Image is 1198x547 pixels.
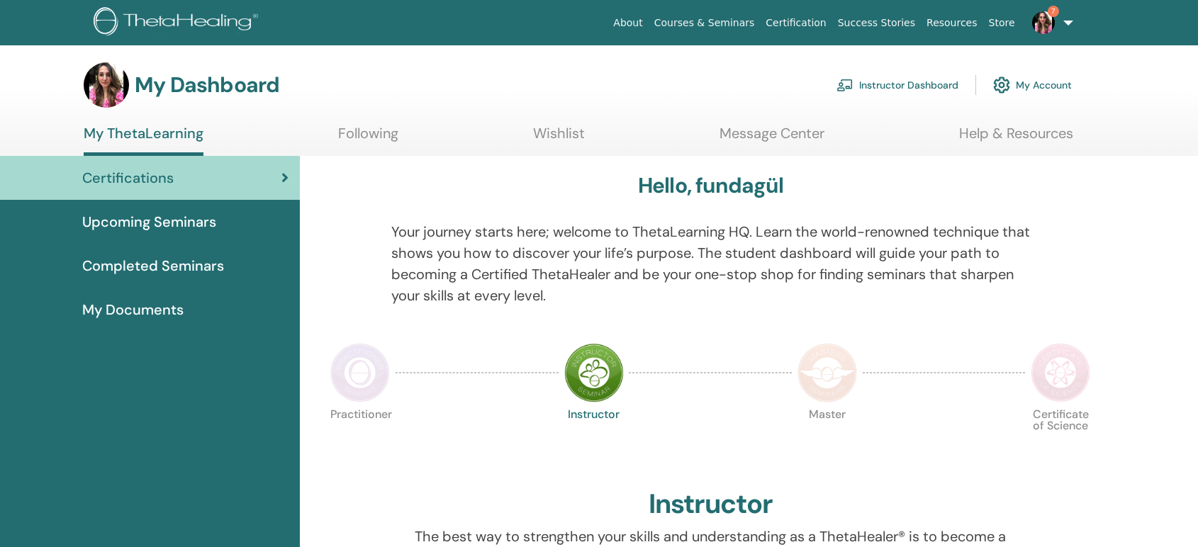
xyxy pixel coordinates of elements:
img: Master [797,343,857,402]
span: Completed Seminars [82,255,224,276]
a: My Account [993,69,1072,101]
span: My Documents [82,299,184,320]
h3: Hello, fundagül [638,173,783,198]
p: Practitioner [330,409,390,468]
a: About [608,10,648,36]
a: My ThetaLearning [84,125,203,156]
a: Instructor Dashboard [836,69,958,101]
img: default.jpg [1032,11,1055,34]
a: Resources [921,10,983,36]
span: Upcoming Seminars [82,211,216,232]
h2: Instructor [649,488,773,521]
img: chalkboard-teacher.svg [836,79,853,91]
p: Certificate of Science [1031,409,1090,468]
img: cog.svg [993,73,1010,97]
a: Following [338,125,398,152]
span: 7 [1048,6,1059,17]
a: Message Center [720,125,824,152]
a: Courses & Seminars [649,10,761,36]
p: Master [797,409,857,468]
a: Certification [760,10,832,36]
img: Instructor [564,343,624,402]
p: Instructor [564,409,624,468]
a: Wishlist [533,125,585,152]
a: Store [983,10,1021,36]
p: Your journey starts here; welcome to ThetaLearning HQ. Learn the world-renowned technique that sh... [391,221,1030,306]
span: Certifications [82,167,174,188]
img: logo.png [94,7,263,39]
img: Practitioner [330,343,390,402]
img: Certificate of Science [1031,343,1090,402]
a: Success Stories [832,10,921,36]
a: Help & Resources [959,125,1073,152]
img: default.jpg [84,62,129,108]
h3: My Dashboard [135,72,279,98]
